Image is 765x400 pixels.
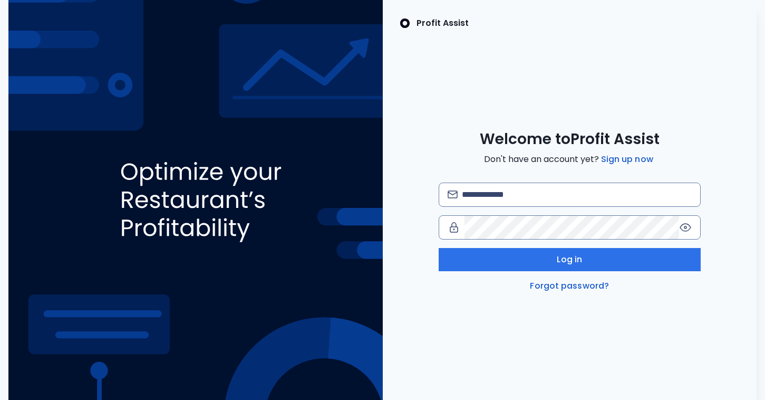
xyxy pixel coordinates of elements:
[528,280,611,292] a: Forgot password?
[400,17,410,30] img: SpotOn Logo
[448,191,458,198] img: email
[417,17,469,30] p: Profit Assist
[599,153,655,166] a: Sign up now
[480,130,660,149] span: Welcome to Profit Assist
[439,248,701,271] button: Log in
[557,253,582,266] span: Log in
[484,153,655,166] span: Don't have an account yet?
